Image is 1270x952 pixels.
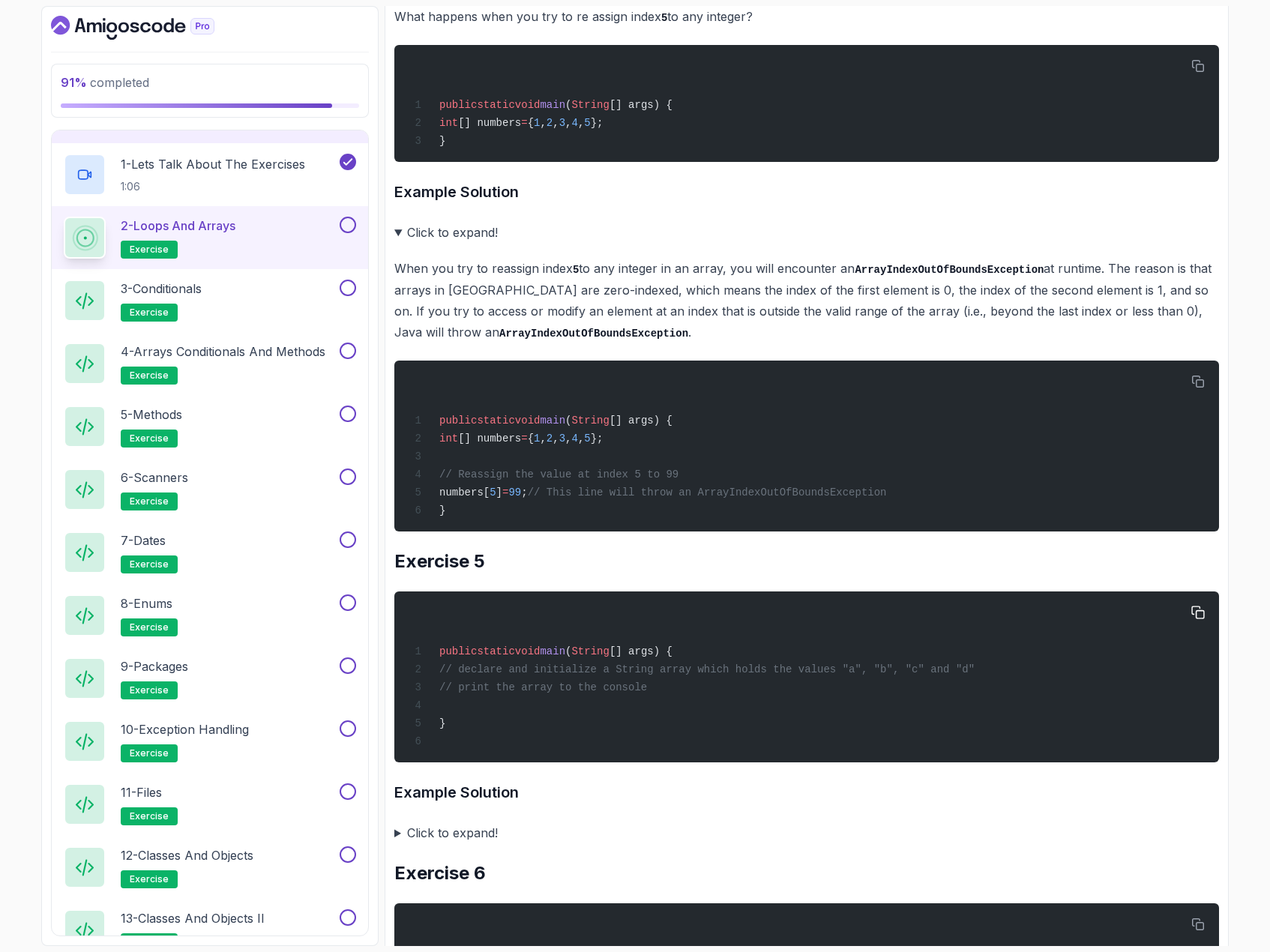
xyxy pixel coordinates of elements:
button: 11-Filesexercise [64,783,356,825]
span: String [571,645,609,657]
span: [] numbers [458,433,521,445]
span: main [540,415,565,427]
span: { [528,433,534,445]
button: 10-Exception Handlingexercise [64,720,356,762]
span: exercise [130,244,169,256]
p: 11 - Files [121,783,162,801]
p: 2 - Loops and Arrays [121,217,235,235]
p: 5 - Methods [121,406,182,424]
span: public [439,99,477,111]
span: 99 [508,486,521,498]
span: public [439,645,477,657]
span: completed [61,75,149,90]
button: 2-Loops and Arraysexercise [64,217,356,259]
p: 8 - Enums [121,594,172,612]
span: 5 [584,117,590,129]
code: 5 [573,264,579,276]
span: exercise [130,370,169,382]
span: String [571,415,609,427]
h3: Example Solution [394,180,1219,204]
span: // Reassign the value at index 5 to 99 [439,469,678,480]
span: , [565,117,571,129]
span: main [540,99,565,111]
p: What happens when you try to re assign index to any integer? [394,6,1219,28]
span: { [528,117,534,129]
span: numbers[ [439,486,490,498]
span: 5 [584,433,590,445]
span: static [477,99,514,111]
span: = [521,433,527,445]
h3: Example Solution [394,780,1219,804]
span: = [502,486,508,498]
span: exercise [130,495,169,507]
span: public [439,415,477,427]
span: exercise [130,810,169,822]
span: } [439,135,445,147]
span: = [521,117,527,129]
span: , [553,117,559,129]
span: exercise [130,621,169,633]
span: 1 [534,433,540,445]
span: 2 [547,117,553,129]
span: 2 [547,433,553,445]
p: 7 - Dates [121,531,166,549]
span: 3 [559,433,565,445]
span: , [553,433,559,445]
span: int [439,433,458,445]
button: 12-Classes and Objectsexercise [64,846,356,888]
span: , [540,433,546,445]
span: int [439,117,458,129]
button: 7-Datesexercise [64,531,356,573]
span: 4 [571,433,577,445]
summary: Click to expand! [394,222,1219,243]
code: ArrayIndexOutOfBoundsException [855,264,1044,276]
button: 13-Classes and Objects II [64,909,356,951]
span: ] [496,486,502,498]
span: , [540,117,546,129]
p: 13 - Classes and Objects II [121,909,265,927]
span: 4 [571,117,577,129]
span: String [571,99,609,111]
span: ; [521,486,527,498]
span: , [578,433,584,445]
span: static [477,415,514,427]
span: 91 % [61,75,87,90]
code: ArrayIndexOutOfBoundsException [499,328,688,340]
span: [] args) { [610,415,672,427]
span: main [540,645,565,657]
code: 5 [661,12,667,24]
span: // This line will throw an ArrayIndexOutOfBoundsException [528,486,887,498]
span: [] args) { [610,99,672,111]
p: 4 - Arrays Conditionals and Methods [121,343,325,361]
span: [] numbers [458,117,521,129]
span: , [578,117,584,129]
span: void [515,645,541,657]
p: 9 - Packages [121,657,188,675]
button: 1-Lets Talk About The Exercises1:06 [64,154,356,196]
span: exercise [130,747,169,759]
span: // print the array to the console [439,681,647,693]
span: 3 [559,117,565,129]
p: 6 - Scanners [121,469,188,486]
span: } [439,717,445,729]
span: 5 [490,486,496,498]
button: 9-Packagesexercise [64,657,356,699]
a: Dashboard [51,16,249,40]
p: 1 - Lets Talk About The Exercises [121,155,305,173]
p: 1:06 [121,179,305,194]
span: }; [591,117,604,129]
span: exercise [130,684,169,696]
span: exercise [130,433,169,445]
button: 6-Scannersexercise [64,469,356,510]
span: void [515,99,541,111]
span: exercise [130,558,169,570]
button: 3-Conditionalsexercise [64,280,356,322]
p: 3 - Conditionals [121,280,202,298]
button: 8-Enumsexercise [64,594,356,636]
p: When you try to reassign index to any integer in an array, you will encounter an at runtime. The ... [394,258,1219,343]
button: 5-Methodsexercise [64,406,356,448]
h2: Exercise 5 [394,549,1219,573]
span: void [515,415,541,427]
span: exercise [130,873,169,885]
span: , [565,433,571,445]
